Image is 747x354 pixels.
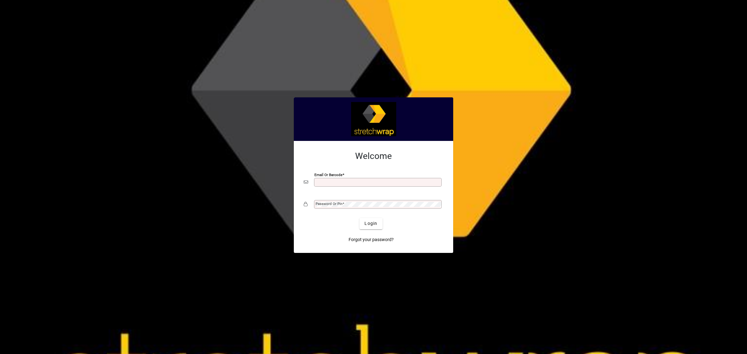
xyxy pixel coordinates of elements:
a: Forgot your password? [346,234,396,245]
span: Forgot your password? [349,236,394,243]
mat-label: Email or Barcode [314,172,342,177]
span: Login [364,220,377,227]
button: Login [359,218,382,229]
h2: Welcome [304,151,443,161]
mat-label: Password or Pin [316,202,342,206]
